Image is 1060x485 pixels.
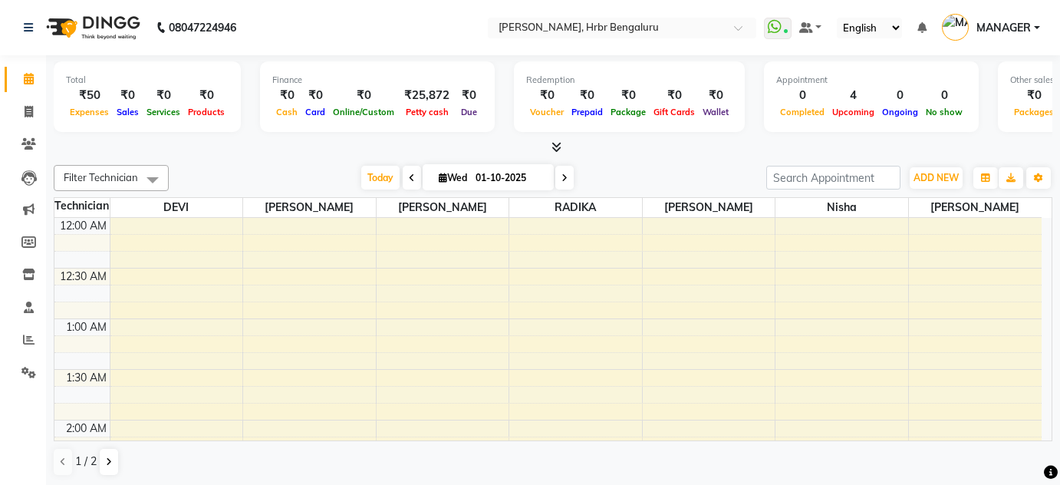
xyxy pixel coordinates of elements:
[110,198,243,217] span: DEVI
[377,198,509,217] span: [PERSON_NAME]
[143,87,184,104] div: ₹0
[942,14,969,41] img: MANAGER
[1010,87,1058,104] div: ₹0
[607,87,650,104] div: ₹0
[54,198,110,214] div: Technician
[922,87,966,104] div: 0
[775,198,908,217] span: nisha
[169,6,236,49] b: 08047224946
[650,107,699,117] span: Gift Cards
[57,269,110,285] div: 12:30 AM
[402,107,453,117] span: Petty cash
[878,87,922,104] div: 0
[75,454,97,470] span: 1 / 2
[766,166,900,190] input: Search Appointment
[39,6,144,49] img: logo
[329,87,398,104] div: ₹0
[66,87,113,104] div: ₹50
[526,74,732,87] div: Redemption
[301,87,329,104] div: ₹0
[878,107,922,117] span: Ongoing
[650,87,699,104] div: ₹0
[66,107,113,117] span: Expenses
[526,107,568,117] span: Voucher
[910,167,963,189] button: ADD NEW
[113,107,143,117] span: Sales
[776,87,828,104] div: 0
[63,421,110,437] div: 2:00 AM
[243,198,376,217] span: [PERSON_NAME]
[398,87,456,104] div: ₹25,872
[909,198,1042,217] span: [PERSON_NAME]
[776,74,966,87] div: Appointment
[184,107,229,117] span: Products
[699,87,732,104] div: ₹0
[66,74,229,87] div: Total
[361,166,400,190] span: Today
[526,87,568,104] div: ₹0
[457,107,481,117] span: Due
[776,107,828,117] span: Completed
[329,107,398,117] span: Online/Custom
[568,107,607,117] span: Prepaid
[63,370,110,386] div: 1:30 AM
[914,172,959,183] span: ADD NEW
[57,218,110,234] div: 12:00 AM
[976,20,1031,36] span: MANAGER
[113,87,143,104] div: ₹0
[64,171,138,183] span: Filter Technician
[435,172,471,183] span: Wed
[143,107,184,117] span: Services
[184,87,229,104] div: ₹0
[568,87,607,104] div: ₹0
[509,198,642,217] span: RADIKA
[63,319,110,335] div: 1:00 AM
[607,107,650,117] span: Package
[456,87,482,104] div: ₹0
[272,107,301,117] span: Cash
[471,167,548,190] input: 2025-10-01
[1010,107,1058,117] span: Packages
[272,74,482,87] div: Finance
[643,198,775,217] span: [PERSON_NAME]
[301,107,329,117] span: Card
[272,87,301,104] div: ₹0
[828,107,878,117] span: Upcoming
[699,107,732,117] span: Wallet
[828,87,878,104] div: 4
[922,107,966,117] span: No show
